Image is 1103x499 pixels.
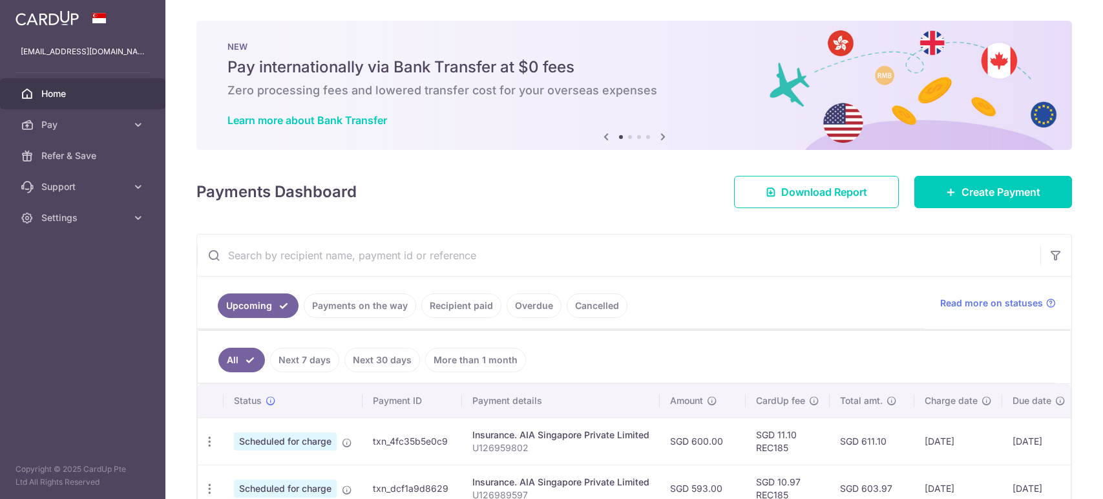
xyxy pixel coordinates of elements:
a: Cancelled [567,293,627,318]
td: [DATE] [914,418,1002,465]
span: Support [41,180,127,193]
a: Create Payment [914,176,1072,208]
span: Home [41,87,127,100]
span: Settings [41,211,127,224]
span: Download Report [781,184,867,200]
img: Bank transfer banner [196,21,1072,150]
div: Insurance. AIA Singapore Private Limited [472,476,649,489]
p: NEW [227,41,1041,52]
th: Payment details [462,384,660,418]
input: Search by recipient name, payment id or reference [197,235,1040,276]
span: Pay [41,118,127,131]
a: Learn more about Bank Transfer [227,114,387,127]
a: More than 1 month [425,348,526,372]
a: Next 30 days [344,348,420,372]
h6: Zero processing fees and lowered transfer cost for your overseas expenses [227,83,1041,98]
a: Next 7 days [270,348,339,372]
h5: Pay internationally via Bank Transfer at $0 fees [227,57,1041,78]
h4: Payments Dashboard [196,180,357,204]
div: Insurance. AIA Singapore Private Limited [472,429,649,441]
td: [DATE] [1002,418,1076,465]
a: Download Report [734,176,899,208]
a: Recipient paid [421,293,501,318]
span: Amount [670,394,703,407]
th: Payment ID [362,384,462,418]
span: Scheduled for charge [234,480,337,498]
span: Total amt. [840,394,883,407]
span: Create Payment [961,184,1040,200]
span: Scheduled for charge [234,432,337,451]
a: Overdue [507,293,562,318]
img: CardUp [16,10,79,26]
span: Charge date [925,394,978,407]
a: All [218,348,265,372]
span: Read more on statuses [940,297,1043,310]
span: Due date [1013,394,1051,407]
a: Upcoming [218,293,299,318]
p: [EMAIL_ADDRESS][DOMAIN_NAME] [21,45,145,58]
td: SGD 611.10 [830,418,914,465]
td: txn_4fc35b5e0c9 [362,418,462,465]
a: Read more on statuses [940,297,1056,310]
a: Payments on the way [304,293,416,318]
span: Status [234,394,262,407]
span: CardUp fee [756,394,805,407]
td: SGD 11.10 REC185 [746,418,830,465]
span: Refer & Save [41,149,127,162]
td: SGD 600.00 [660,418,746,465]
p: U126959802 [472,441,649,454]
